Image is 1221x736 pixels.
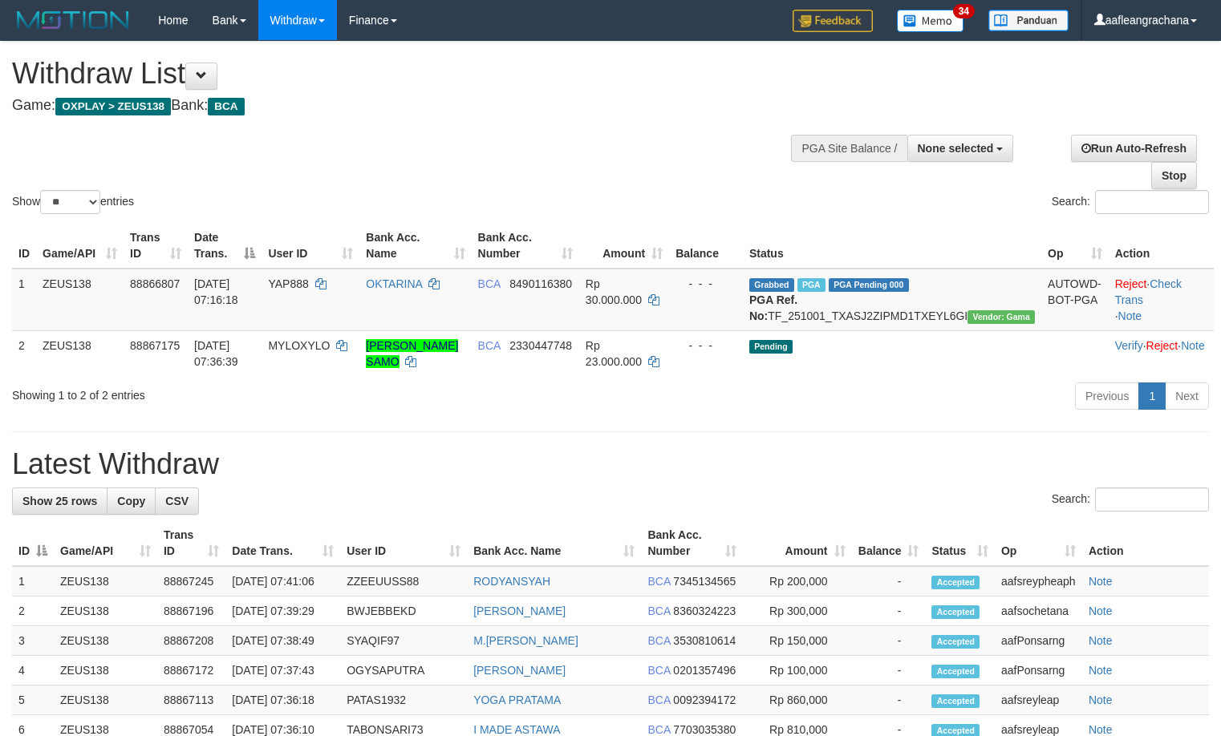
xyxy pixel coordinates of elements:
td: aafsreyleap [995,685,1082,715]
img: Feedback.jpg [793,10,873,32]
a: M.[PERSON_NAME] [473,634,578,647]
td: - [852,566,926,596]
td: Rp 300,000 [743,596,852,626]
td: ZEUS138 [36,330,124,376]
span: Rp 30.000.000 [586,277,642,306]
td: - [852,596,926,626]
td: 2 [12,596,54,626]
div: - - - [675,338,736,354]
a: I MADE ASTAWA [473,723,560,736]
span: Accepted [931,694,980,708]
span: BCA [208,98,244,115]
input: Search: [1095,487,1209,512]
th: Op: activate to sort column ascending [995,520,1082,566]
td: · · [1109,269,1214,331]
td: 1 [12,566,54,596]
td: - [852,626,926,656]
a: Note [1118,309,1142,322]
td: aafPonsarng [995,626,1082,656]
span: Copy 0092394172 to clipboard [673,694,736,706]
td: 2 [12,330,36,376]
td: 1 [12,269,36,331]
th: ID [12,223,36,269]
span: BCA [478,339,501,352]
span: Copy 8360324223 to clipboard [673,605,736,617]
a: Note [1089,723,1113,736]
th: Bank Acc. Number: activate to sort column ascending [472,223,579,269]
td: [DATE] 07:36:18 [225,685,340,715]
td: - [852,656,926,685]
span: MYLOXYLO [268,339,330,352]
td: Rp 860,000 [743,685,852,715]
td: ZEUS138 [54,566,157,596]
th: User ID: activate to sort column ascending [340,520,467,566]
th: Balance: activate to sort column ascending [852,520,926,566]
td: PATAS1932 [340,685,467,715]
span: Copy 3530810614 to clipboard [673,634,736,647]
td: 88867208 [157,626,225,656]
td: - [852,685,926,715]
span: BCA [647,605,670,617]
td: ZEUS138 [54,626,157,656]
a: Note [1089,634,1113,647]
th: Game/API: activate to sort column ascending [36,223,124,269]
td: 88867196 [157,596,225,626]
td: BWJEBBEKD [340,596,467,626]
a: Next [1165,382,1209,410]
span: BCA [478,277,501,290]
th: Amount: activate to sort column ascending [743,520,852,566]
a: Note [1089,605,1113,617]
span: Accepted [931,635,980,649]
td: [DATE] 07:41:06 [225,566,340,596]
span: Show 25 rows [22,495,97,508]
th: Op: activate to sort column ascending [1041,223,1109,269]
span: Copy 8490116380 to clipboard [509,277,572,290]
th: User ID: activate to sort column ascending [262,223,359,269]
span: Accepted [931,605,980,619]
th: Trans ID: activate to sort column ascending [157,520,225,566]
td: SYAQIF97 [340,626,467,656]
th: Date Trans.: activate to sort column ascending [225,520,340,566]
th: Action [1082,520,1209,566]
td: ZEUS138 [36,269,124,331]
span: BCA [647,723,670,736]
td: Rp 100,000 [743,656,852,685]
a: [PERSON_NAME] [473,605,566,617]
span: Copy [117,495,145,508]
div: Showing 1 to 2 of 2 entries [12,381,497,403]
td: AUTOWD-BOT-PGA [1041,269,1109,331]
th: Amount: activate to sort column ascending [579,223,669,269]
td: aafsreypheaph [995,566,1082,596]
label: Search: [1052,190,1209,214]
th: Bank Acc. Number: activate to sort column ascending [641,520,742,566]
a: Reject [1115,277,1147,290]
td: Rp 150,000 [743,626,852,656]
a: [PERSON_NAME] [473,664,566,677]
span: 88866807 [130,277,180,290]
th: Balance [669,223,743,269]
th: Status [743,223,1041,269]
a: YOGA PRATAMA [473,694,561,706]
td: 4 [12,656,54,685]
a: [PERSON_NAME] SAMO [366,339,458,368]
span: Rp 23.000.000 [586,339,642,368]
a: Reject [1146,339,1178,352]
span: None selected [918,142,994,155]
span: YAP888 [268,277,308,290]
span: Copy 7345134565 to clipboard [673,575,736,588]
th: Bank Acc. Name: activate to sort column ascending [359,223,471,269]
a: Check Trans [1115,277,1182,306]
td: [DATE] 07:37:43 [225,656,340,685]
a: Copy [107,487,156,515]
h1: Latest Withdraw [12,448,1209,480]
td: Rp 200,000 [743,566,852,596]
span: [DATE] 07:36:39 [194,339,238,368]
span: Grabbed [749,278,794,292]
td: 88867172 [157,656,225,685]
td: · · [1109,330,1214,376]
a: Note [1089,664,1113,677]
a: RODYANSYAH [473,575,550,588]
div: - - - [675,276,736,292]
a: Show 25 rows [12,487,107,515]
span: OXPLAY > ZEUS138 [55,98,171,115]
